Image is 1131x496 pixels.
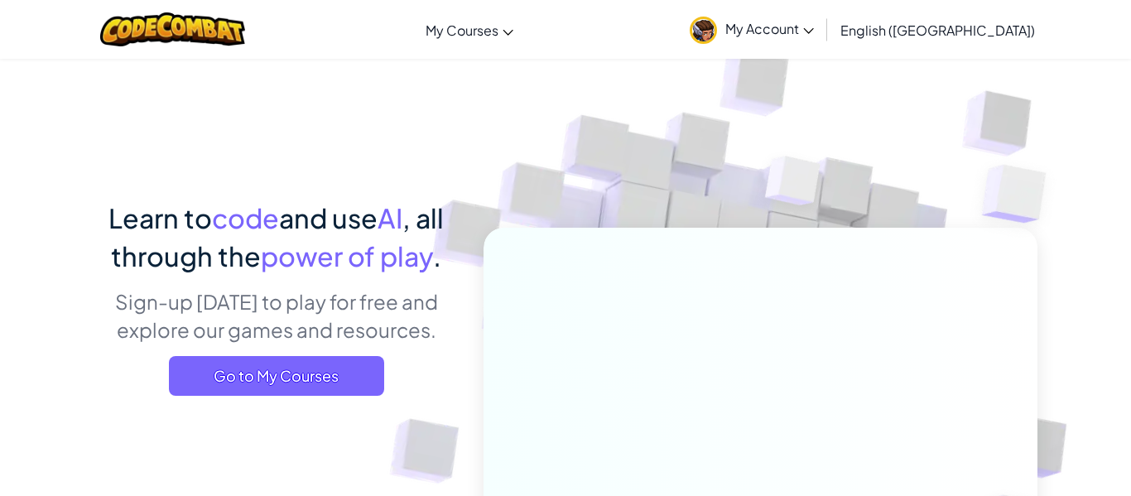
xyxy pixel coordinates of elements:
[261,239,433,272] span: power of play
[417,7,522,52] a: My Courses
[949,124,1092,264] img: Overlap cubes
[426,22,498,39] span: My Courses
[100,12,245,46] img: CodeCombat logo
[94,287,459,344] p: Sign-up [DATE] to play for free and explore our games and resources.
[212,201,279,234] span: code
[734,123,854,247] img: Overlap cubes
[378,201,402,234] span: AI
[681,3,822,55] a: My Account
[840,22,1035,39] span: English ([GEOGRAPHIC_DATA])
[169,356,384,396] a: Go to My Courses
[108,201,212,234] span: Learn to
[690,17,717,44] img: avatar
[832,7,1043,52] a: English ([GEOGRAPHIC_DATA])
[725,20,814,37] span: My Account
[279,201,378,234] span: and use
[433,239,441,272] span: .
